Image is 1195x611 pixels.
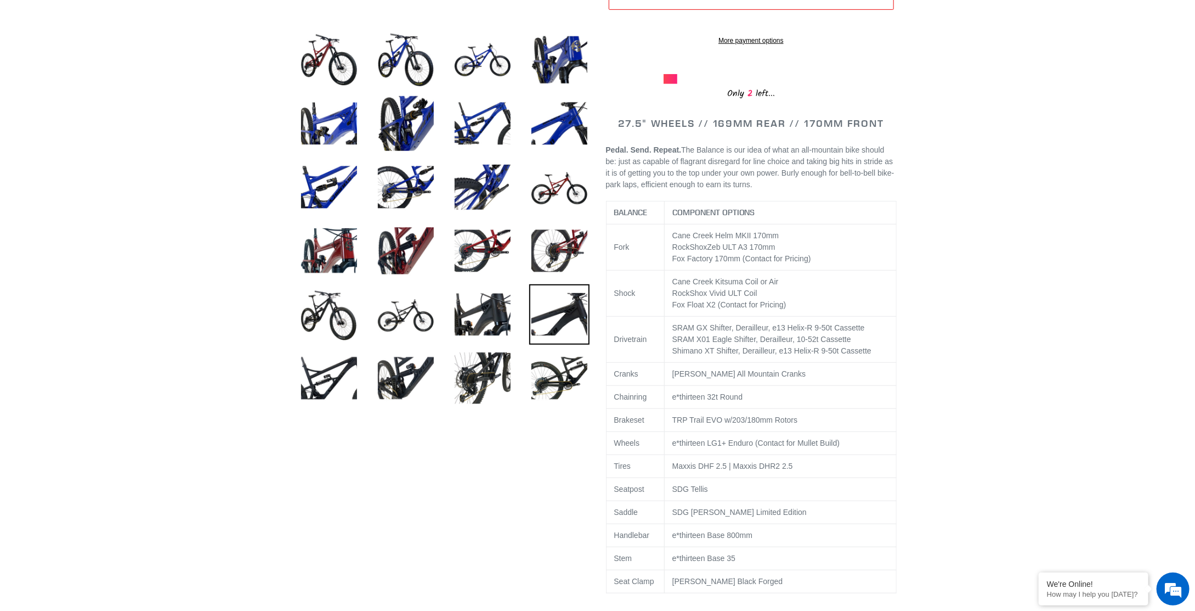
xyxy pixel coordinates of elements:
img: Load image into Gallery viewer, BALANCE - Complete Bike [299,93,359,154]
span: We're online! [64,138,151,249]
td: Handlebar [606,524,664,547]
th: COMPONENT OPTIONS [664,201,896,225]
div: Only left... [664,84,839,101]
img: Load image into Gallery viewer, BALANCE - Complete Bike [452,284,513,345]
td: Brakeset [606,409,664,432]
img: Load image into Gallery viewer, BALANCE - Complete Bike [529,30,590,90]
img: Load image into Gallery viewer, BALANCE - Complete Bike [376,93,436,154]
td: e*thirteen Base 35 [664,547,896,570]
td: [PERSON_NAME] Black Forged [664,570,896,593]
img: Load image into Gallery viewer, BALANCE - Complete Bike [376,284,436,345]
div: Minimize live chat window [180,5,206,32]
p: How may I help you today? [1047,590,1140,598]
td: Fork [606,225,664,271]
textarea: Type your message and hit 'Enter' [5,300,209,338]
td: [PERSON_NAME] All Mountain Cranks [664,363,896,386]
img: Load image into Gallery viewer, BALANCE - Complete Bike [452,157,513,217]
td: SDG [PERSON_NAME] Limited Edition [664,501,896,524]
td: Shock [606,271,664,317]
h2: 27.5" WHEELS // 169MM REAR // 170MM FRONT [606,117,897,130]
p: Cane Creek Kitsuma Coil or Air RockShox Vivid ULT Coil Fox Float X2 (Contact for Pricing) [672,276,888,311]
img: Load image into Gallery viewer, BALANCE - Complete Bike [529,348,590,408]
img: Load image into Gallery viewer, BALANCE - Complete Bike [299,157,359,217]
a: More payment options [609,36,894,46]
td: SRAM GX Shifter, Derailleur, e13 Helix-R 9-50t Cassette SRAM X01 Eagle Shifter, Derailleur, 10-52... [664,317,896,363]
td: Stem [606,547,664,570]
img: Load image into Gallery viewer, BALANCE - Complete Bike [452,93,513,154]
img: Load image into Gallery viewer, BALANCE - Complete Bike [529,93,590,154]
p: The Balance is our idea of what an all-mountain bike should be: just as capable of flagrant disre... [606,144,897,190]
span: Cane Creek Helm MKII 170mm [672,231,779,240]
img: Load image into Gallery viewer, BALANCE - Complete Bike [529,157,590,217]
span: 2 [744,87,756,100]
td: TRP Trail EVO w/203/180mm Rotors [664,409,896,432]
td: Seat Clamp [606,570,664,593]
img: Load image into Gallery viewer, BALANCE - Complete Bike [376,157,436,217]
td: Seatpost [606,478,664,501]
b: Pedal. Send. Repeat. [606,145,682,154]
img: Load image into Gallery viewer, BALANCE - Complete Bike [376,30,436,90]
td: Chainring [606,386,664,409]
img: d_696896380_company_1647369064580_696896380 [35,55,63,82]
td: Cranks [606,363,664,386]
div: Chat with us now [73,61,201,76]
img: Load image into Gallery viewer, BALANCE - Complete Bike [529,284,590,345]
td: Saddle [606,501,664,524]
td: RockShox mm Fox Factory 170mm (Contact for Pricing) [664,225,896,271]
span: Zeb ULT A3 170 [707,243,763,251]
td: SDG Tellis [664,478,896,501]
img: Load image into Gallery viewer, BALANCE - Complete Bike [299,348,359,408]
td: Wheels [606,432,664,455]
td: Tires [606,455,664,478]
img: Load image into Gallery viewer, BALANCE - Complete Bike [529,221,590,281]
img: Load image into Gallery viewer, BALANCE - Complete Bike [452,221,513,281]
td: Drivetrain [606,317,664,363]
td: e*thirteen 32t Round [664,386,896,409]
th: BALANCE [606,201,664,225]
img: Load image into Gallery viewer, BALANCE - Complete Bike [452,30,513,90]
td: e*thirteen Base 800mm [664,524,896,547]
img: Load image into Gallery viewer, BALANCE - Complete Bike [299,30,359,90]
img: Load image into Gallery viewer, BALANCE - Complete Bike [376,348,436,408]
td: e*thirteen LG1+ Enduro (Contact for Mullet Build) [664,432,896,455]
img: Load image into Gallery viewer, BALANCE - Complete Bike [299,284,359,345]
div: Navigation go back [12,60,29,77]
td: Maxxis DHF 2.5 | Maxxis DHR2 2.5 [664,455,896,478]
div: We're Online! [1047,580,1140,588]
img: Load image into Gallery viewer, BALANCE - Complete Bike [299,221,359,281]
img: Load image into Gallery viewer, BALANCE - Complete Bike [452,348,513,408]
img: Load image into Gallery viewer, BALANCE - Complete Bike [376,221,436,281]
